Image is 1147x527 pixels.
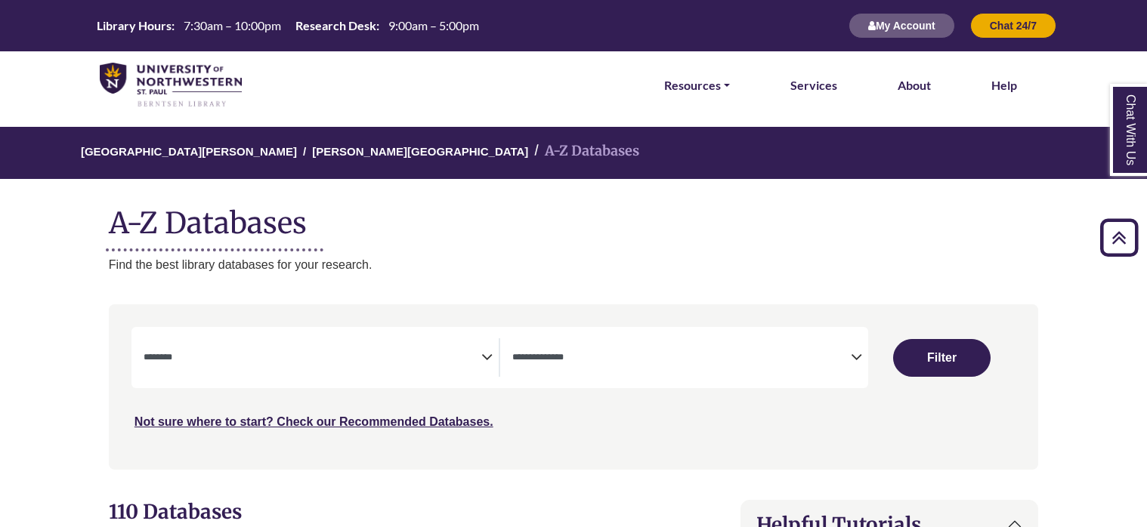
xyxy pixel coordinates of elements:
[312,143,528,158] a: [PERSON_NAME][GEOGRAPHIC_DATA]
[109,127,1038,179] nav: breadcrumb
[100,63,242,108] img: library_home
[898,76,931,95] a: About
[184,18,281,32] span: 7:30am – 10:00pm
[970,13,1056,39] button: Chat 24/7
[109,304,1038,469] nav: Search filters
[91,17,485,32] table: Hours Today
[893,339,990,377] button: Submit for Search Results
[849,13,955,39] button: My Account
[512,353,851,365] textarea: Search
[81,143,297,158] a: [GEOGRAPHIC_DATA][PERSON_NAME]
[144,353,482,365] textarea: Search
[109,499,242,524] span: 110 Databases
[849,19,955,32] a: My Account
[664,76,730,95] a: Resources
[109,255,1038,275] p: Find the best library databases for your research.
[109,194,1038,240] h1: A-Z Databases
[528,140,639,162] li: A-Z Databases
[991,76,1017,95] a: Help
[1095,227,1143,248] a: Back to Top
[970,19,1056,32] a: Chat 24/7
[289,17,380,33] th: Research Desk:
[91,17,175,33] th: Library Hours:
[134,415,493,428] a: Not sure where to start? Check our Recommended Databases.
[388,18,479,32] span: 9:00am – 5:00pm
[790,76,837,95] a: Services
[91,17,485,35] a: Hours Today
